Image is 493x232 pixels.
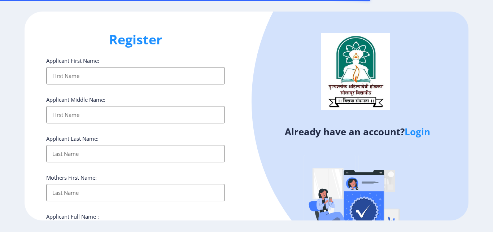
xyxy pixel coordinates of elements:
[405,125,430,138] a: Login
[321,33,390,110] img: logo
[46,135,99,142] label: Applicant Last Name:
[46,96,105,103] label: Applicant Middle Name:
[46,213,99,227] label: Applicant Full Name : (As on marksheet)
[252,126,463,137] h4: Already have an account?
[46,57,99,64] label: Applicant First Name:
[46,67,225,84] input: First Name
[46,145,225,162] input: Last Name
[46,184,225,201] input: Last Name
[46,174,97,181] label: Mothers First Name:
[46,106,225,123] input: First Name
[46,31,225,48] h1: Register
